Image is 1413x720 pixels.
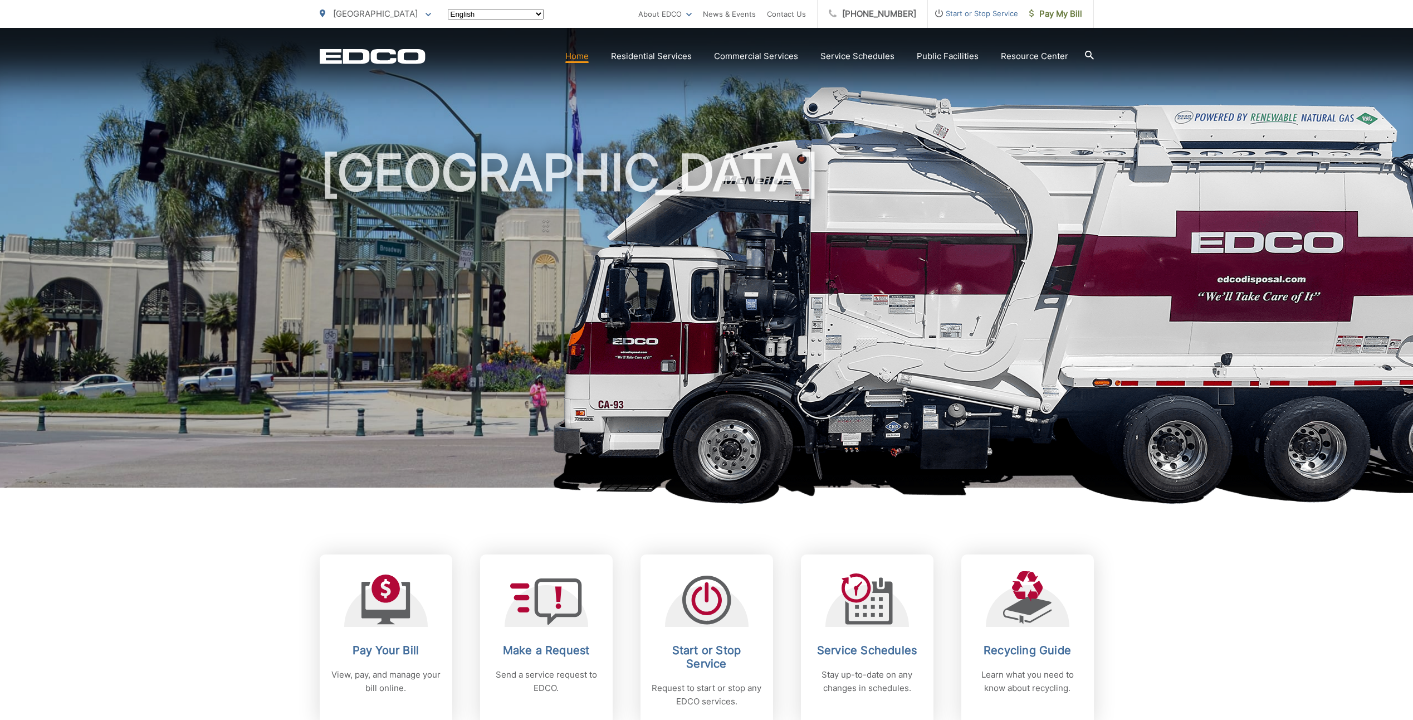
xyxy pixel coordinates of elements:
[767,7,806,21] a: Contact Us
[812,668,922,695] p: Stay up-to-date on any changes in schedules.
[331,668,441,695] p: View, pay, and manage your bill online.
[491,668,602,695] p: Send a service request to EDCO.
[917,50,979,63] a: Public Facilities
[491,644,602,657] h2: Make a Request
[611,50,692,63] a: Residential Services
[714,50,798,63] a: Commercial Services
[320,48,426,64] a: EDCD logo. Return to the homepage.
[331,644,441,657] h2: Pay Your Bill
[1001,50,1068,63] a: Resource Center
[703,7,756,21] a: News & Events
[320,145,1094,498] h1: [GEOGRAPHIC_DATA]
[1029,7,1082,21] span: Pay My Bill
[333,8,418,19] span: [GEOGRAPHIC_DATA]
[972,644,1083,657] h2: Recycling Guide
[638,7,692,21] a: About EDCO
[565,50,589,63] a: Home
[652,682,762,708] p: Request to start or stop any EDCO services.
[448,9,544,20] select: Select a language
[972,668,1083,695] p: Learn what you need to know about recycling.
[652,644,762,670] h2: Start or Stop Service
[820,50,894,63] a: Service Schedules
[812,644,922,657] h2: Service Schedules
